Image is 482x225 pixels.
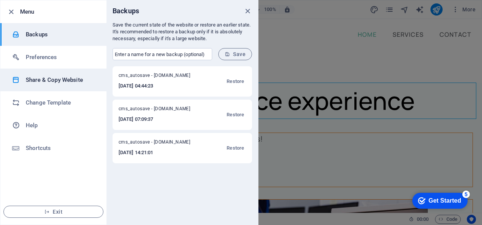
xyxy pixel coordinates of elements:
button: Restore [225,139,246,157]
span: Save [225,51,246,57]
span: cms_autosave - [DOMAIN_NAME] [119,139,200,148]
h6: Preferences [26,53,96,62]
span: Restore [227,110,244,119]
button: Save [218,48,252,60]
span: cms_autosave - [DOMAIN_NAME] [119,106,200,115]
h6: Menu [20,7,100,16]
h6: Shortcuts [26,144,96,153]
p: Save the current state of the website or restore an earlier state. It's recommended to restore a ... [113,22,252,42]
button: Restore [225,72,246,91]
div: Get Started 5 items remaining, 0% complete [4,4,59,20]
h6: [DATE] 07:09:37 [119,115,200,124]
button: Exit [3,206,103,218]
span: cms_autosave - [DOMAIN_NAME] [119,72,200,81]
h6: [DATE] 14:21:01 [119,148,200,157]
span: Restore [227,77,244,86]
button: Restore [225,106,246,124]
span: Restore [227,144,244,153]
div: Get Started [20,8,53,15]
h6: Backups [113,6,139,16]
div: 5 [54,2,62,9]
h6: [DATE] 04:44:23 [119,81,200,91]
button: close [243,6,252,16]
h6: Help [26,121,96,130]
h6: Share & Copy Website [26,75,96,84]
h6: Backups [26,30,96,39]
span: Exit [10,209,97,215]
input: Enter a name for a new backup (optional) [113,48,212,60]
h6: Change Template [26,98,96,107]
a: Help [0,114,106,137]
